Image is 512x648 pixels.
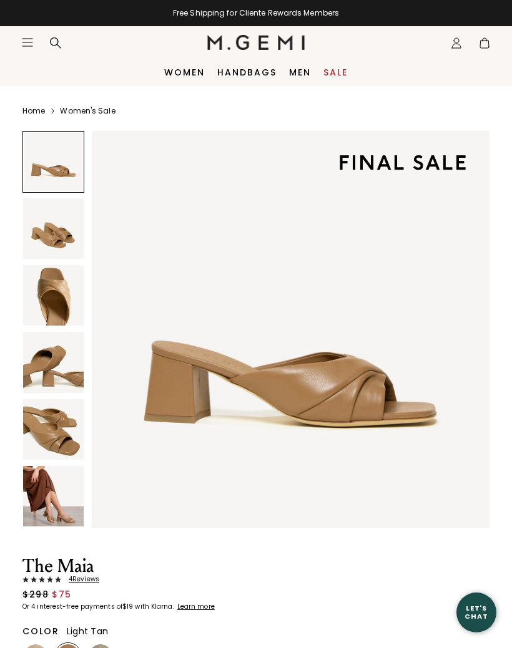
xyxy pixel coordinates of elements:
a: Men [289,67,311,77]
span: Light Tan [67,625,108,637]
img: The Maia [23,198,84,259]
a: Learn more [176,603,215,611]
a: Women [164,67,205,77]
img: The Maia [23,399,84,460]
img: The Maia [23,466,84,526]
img: The Maia [92,131,490,528]
h2: Color [22,626,59,636]
klarna-placement-style-amount: $19 [122,602,133,611]
a: Handbags [217,67,277,77]
img: The Maia [23,332,84,392]
span: 4 Review s [61,576,99,583]
klarna-placement-style-body: Or 4 interest-free payments of [22,602,122,611]
klarna-placement-style-body: with Klarna [135,602,175,611]
h1: The Maia [22,557,283,576]
button: Open site menu [21,36,34,49]
div: Let's Chat [456,604,496,620]
a: Sale [323,67,348,77]
a: 4Reviews [22,576,283,583]
span: $75 [52,588,72,601]
img: M.Gemi [207,35,305,50]
img: final sale tag [323,138,482,186]
a: Women's Sale [60,106,115,116]
span: $298 [22,588,49,601]
a: Home [22,106,45,116]
klarna-placement-style-cta: Learn more [177,602,215,611]
img: The Maia [23,265,84,326]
